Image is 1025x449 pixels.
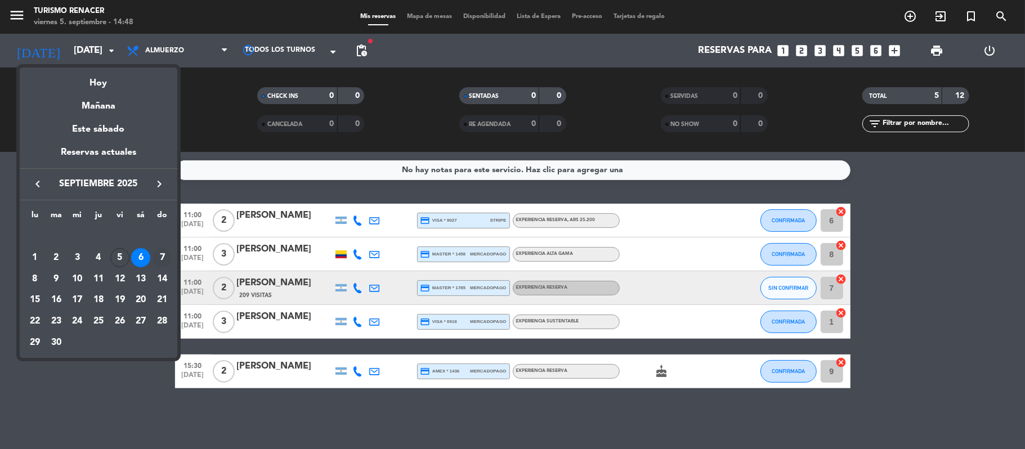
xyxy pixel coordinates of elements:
td: 25 de septiembre de 2025 [88,311,109,332]
div: 5 [110,248,129,267]
div: 10 [68,270,87,289]
td: 13 de septiembre de 2025 [131,268,152,290]
div: 16 [47,290,66,309]
div: 2 [47,248,66,267]
td: 29 de septiembre de 2025 [24,332,46,353]
th: viernes [109,209,131,226]
td: 19 de septiembre de 2025 [109,289,131,311]
div: 20 [131,290,150,309]
div: 17 [68,290,87,309]
td: 5 de septiembre de 2025 [109,247,131,268]
div: 3 [68,248,87,267]
td: 4 de septiembre de 2025 [88,247,109,268]
div: 13 [131,270,150,289]
td: 7 de septiembre de 2025 [151,247,173,268]
th: domingo [151,209,173,226]
div: Hoy [20,68,177,91]
td: 17 de septiembre de 2025 [66,289,88,311]
td: 18 de septiembre de 2025 [88,289,109,311]
div: Este sábado [20,114,177,145]
td: 8 de septiembre de 2025 [24,268,46,290]
td: 9 de septiembre de 2025 [46,268,67,290]
td: 1 de septiembre de 2025 [24,247,46,268]
div: 27 [131,312,150,331]
th: lunes [24,209,46,226]
td: 15 de septiembre de 2025 [24,289,46,311]
div: 1 [25,248,44,267]
td: 22 de septiembre de 2025 [24,311,46,332]
div: 21 [153,290,172,309]
td: 10 de septiembre de 2025 [66,268,88,290]
div: 19 [110,290,129,309]
div: 6 [131,248,150,267]
div: 14 [153,270,172,289]
td: 21 de septiembre de 2025 [151,289,173,311]
div: 28 [153,312,172,331]
div: 4 [89,248,108,267]
div: 25 [89,312,108,331]
td: 2 de septiembre de 2025 [46,247,67,268]
div: 30 [47,333,66,352]
td: 20 de septiembre de 2025 [131,289,152,311]
i: keyboard_arrow_left [31,177,44,191]
div: 15 [25,290,44,309]
th: sábado [131,209,152,226]
button: keyboard_arrow_right [149,177,169,191]
button: keyboard_arrow_left [28,177,48,191]
div: 12 [110,270,129,289]
div: Mañana [20,91,177,114]
div: 29 [25,333,44,352]
div: 8 [25,270,44,289]
div: Reservas actuales [20,145,177,168]
td: 3 de septiembre de 2025 [66,247,88,268]
div: 18 [89,290,108,309]
i: keyboard_arrow_right [153,177,166,191]
span: septiembre 2025 [48,177,149,191]
td: 23 de septiembre de 2025 [46,311,67,332]
div: 24 [68,312,87,331]
td: 28 de septiembre de 2025 [151,311,173,332]
td: 16 de septiembre de 2025 [46,289,67,311]
td: 30 de septiembre de 2025 [46,332,67,353]
th: miércoles [66,209,88,226]
div: 9 [47,270,66,289]
td: 6 de septiembre de 2025 [131,247,152,268]
th: jueves [88,209,109,226]
th: martes [46,209,67,226]
div: 7 [153,248,172,267]
td: 26 de septiembre de 2025 [109,311,131,332]
td: 24 de septiembre de 2025 [66,311,88,332]
td: 14 de septiembre de 2025 [151,268,173,290]
div: 22 [25,312,44,331]
td: 27 de septiembre de 2025 [131,311,152,332]
td: 12 de septiembre de 2025 [109,268,131,290]
div: 26 [110,312,129,331]
td: SEP. [24,226,173,247]
div: 23 [47,312,66,331]
div: 11 [89,270,108,289]
td: 11 de septiembre de 2025 [88,268,109,290]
